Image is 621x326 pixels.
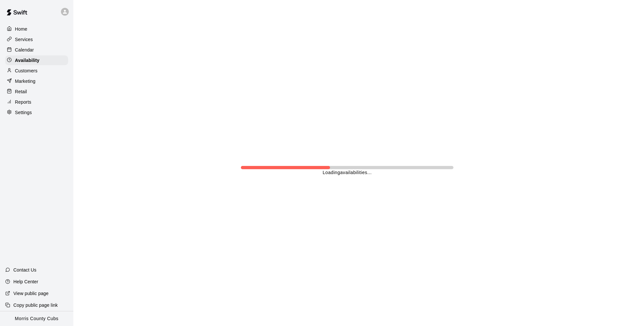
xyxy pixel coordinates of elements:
a: Reports [5,97,68,107]
p: Help Center [13,278,38,285]
p: Marketing [15,78,36,84]
a: Services [5,35,68,44]
a: Marketing [5,76,68,86]
p: Reports [15,99,31,105]
p: Contact Us [13,267,37,273]
p: Settings [15,109,32,116]
p: Calendar [15,47,34,53]
a: Settings [5,108,68,117]
p: Home [15,26,27,32]
p: Services [15,36,33,43]
a: Customers [5,66,68,76]
a: Home [5,24,68,34]
p: Retail [15,88,27,95]
p: Availability [15,57,39,64]
p: View public page [13,290,49,297]
a: Calendar [5,45,68,55]
p: Customers [15,67,37,74]
a: Availability [5,55,68,65]
p: Morris County Cubs [15,315,59,322]
a: Retail [5,87,68,96]
p: Copy public page link [13,302,58,308]
p: Loading availabilities ... [323,169,372,176]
